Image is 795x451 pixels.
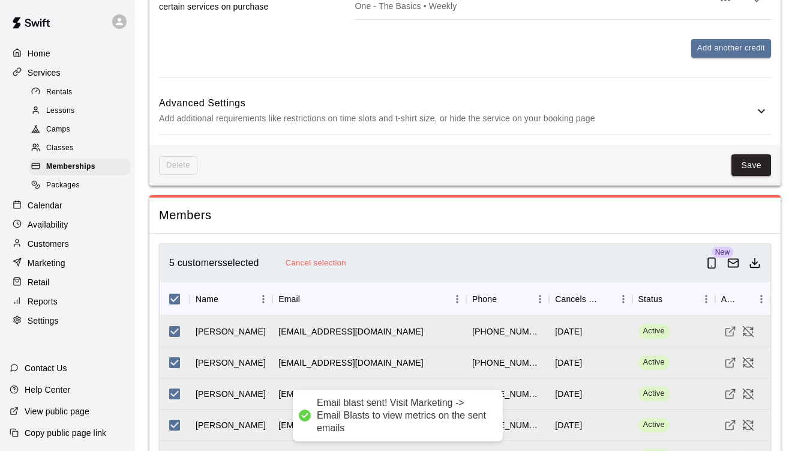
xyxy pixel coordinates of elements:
button: Cancel Membership [739,354,757,372]
button: Sort [300,291,317,307]
button: Sort [662,291,679,307]
div: Dylan Tobin [196,419,266,431]
div: bhoskins13@hotmail.com [278,388,423,400]
button: Cancel Membership [739,416,757,434]
span: Classes [46,142,73,154]
p: Contact Us [25,362,67,374]
div: Advanced SettingsAdd additional requirements like restrictions on time slots and t-shirt size, or... [159,87,771,135]
div: +18165173319 [472,419,543,431]
div: Name [190,282,272,316]
div: July 01 2026 [555,325,582,337]
div: Name [196,282,218,316]
a: Home [10,44,125,62]
button: Download as csv [744,252,766,274]
div: July 01 2026 [555,357,582,369]
div: Phone [466,282,549,316]
button: Cancel selection [283,254,349,273]
div: Classes [29,140,130,157]
div: Email [272,282,466,316]
a: Marketing [10,254,125,272]
div: July 01 2026 [555,388,582,400]
span: Lessons [46,105,75,117]
div: Actions [721,282,736,316]
button: Menu [697,290,715,308]
p: Help Center [25,384,70,396]
div: Email blast sent! Visit Marketing -> Email Blasts to view metrics on the sent emails [317,397,491,434]
div: Actions [715,282,770,316]
div: July 01 2026 [555,419,582,431]
div: mattjdavis80@gmail.com [278,357,423,369]
button: Email customers [722,252,744,274]
div: 5 customers selected [169,254,701,273]
span: Rentals [46,86,73,98]
div: Phone [472,282,497,316]
a: Lessons [29,101,135,120]
button: Sort [598,291,614,307]
a: Customers [10,235,125,253]
div: David Earlston [196,325,266,337]
button: Menu [254,290,272,308]
span: Memberships [46,161,95,173]
div: +19135960652 [472,357,543,369]
p: Copy public page link [25,427,106,439]
span: Packages [46,180,80,192]
a: Classes [29,139,135,158]
a: Packages [29,177,135,195]
div: Matt Davis [196,357,266,369]
p: Marketing [28,257,65,269]
button: Menu [752,290,770,308]
div: Camps [29,121,130,138]
span: This membership cannot be deleted since it still has members [159,156,197,175]
p: Calendar [28,199,62,211]
span: Camps [46,124,70,136]
a: Rentals [29,83,135,101]
div: Status [632,282,715,316]
a: Camps [29,121,135,139]
a: Retail [10,273,125,291]
p: Reports [28,295,58,307]
div: Cancels Date [549,282,632,316]
span: New [712,247,733,258]
span: Active [638,325,670,337]
div: daearlston@gmail.com [278,325,423,337]
button: Add another credit [691,39,771,58]
span: Members [159,207,771,223]
button: Menu [614,290,632,308]
a: Settings [10,312,125,330]
a: Visit customer profile [721,416,739,434]
h6: Advanced Settings [159,95,754,111]
a: Services [10,64,125,82]
p: Retail [28,276,50,288]
div: Availability [10,216,125,234]
button: Menu [531,290,549,308]
button: Menu [448,290,466,308]
p: Home [28,47,50,59]
a: Calendar [10,196,125,214]
div: Charlie Hoskins [196,388,266,400]
p: Settings [28,315,59,327]
button: Sort [736,291,752,307]
p: Add additional requirements like restrictions on time slots and t-shirt size, or hide the service... [159,111,754,126]
button: Cancel Membership [739,322,757,341]
a: Visit customer profile [721,354,739,372]
div: Packages [29,177,130,194]
button: Send push notification [701,252,722,274]
p: View public page [25,405,89,417]
div: Cancels Date [555,282,597,316]
button: Save [731,154,771,177]
div: +18166165912 [472,325,543,337]
a: Visit customer profile [721,385,739,403]
button: Cancel Membership [739,385,757,403]
a: Memberships [29,158,135,177]
a: Reports [10,292,125,310]
a: Visit customer profile [721,322,739,341]
span: Active [638,357,670,368]
div: +18166952937 [472,388,543,400]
